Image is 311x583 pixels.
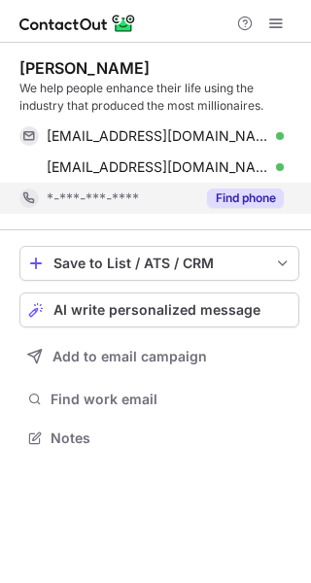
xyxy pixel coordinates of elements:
img: ContactOut v5.3.10 [19,12,136,35]
div: Save to List / ATS / CRM [53,256,265,271]
span: Find work email [51,391,292,408]
button: save-profile-one-click [19,246,299,281]
button: Find work email [19,386,299,413]
button: Notes [19,425,299,452]
div: We help people enhance their life using the industry that produced the most millionaires. [19,80,299,115]
div: [PERSON_NAME] [19,58,150,78]
button: AI write personalized message [19,292,299,327]
span: [EMAIL_ADDRESS][DOMAIN_NAME] [47,127,269,145]
span: Add to email campaign [52,349,207,364]
button: Add to email campaign [19,339,299,374]
span: Notes [51,429,292,447]
button: Reveal Button [207,189,284,208]
span: AI write personalized message [53,302,260,318]
span: [EMAIL_ADDRESS][DOMAIN_NAME] [47,158,269,176]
